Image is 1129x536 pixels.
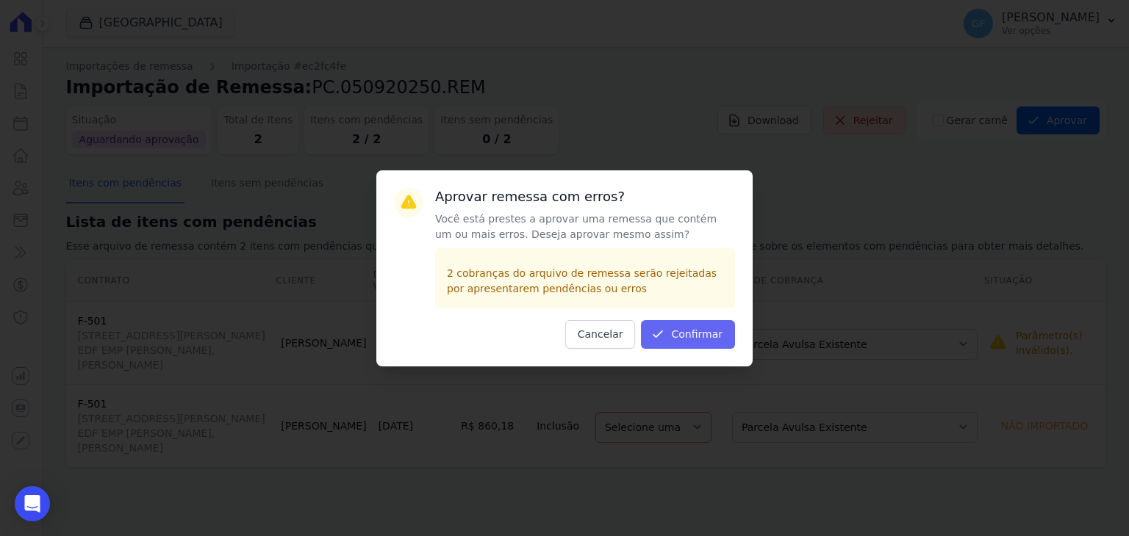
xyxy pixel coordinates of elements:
[435,188,735,206] h3: Aprovar remessa com erros?
[641,320,735,349] button: Confirmar
[435,211,735,242] p: Você está prestes a aprovar uma remessa que contém um ou mais erros. Deseja aprovar mesmo assim?
[447,266,723,297] p: 2 cobranças do arquivo de remessa serão rejeitadas por apresentarem pendências ou erros
[565,320,636,349] button: Cancelar
[15,486,50,521] div: Open Intercom Messenger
